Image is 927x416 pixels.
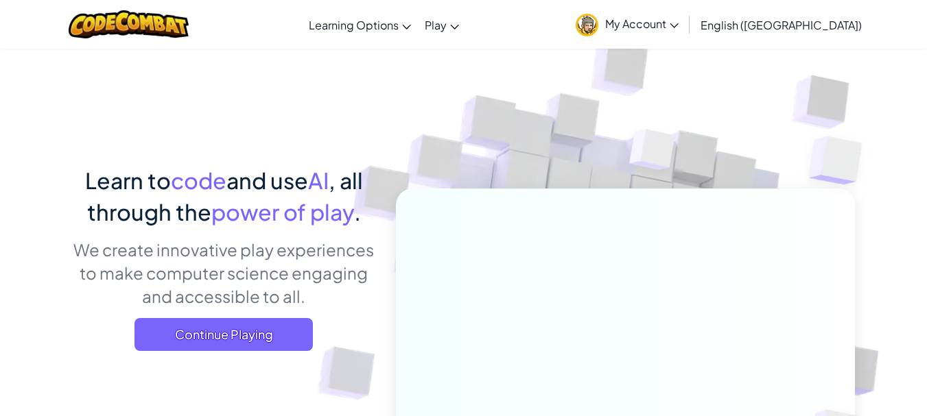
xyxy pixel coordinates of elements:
img: Overlap cubes [603,102,702,204]
span: . [354,198,361,225]
a: Continue Playing [134,318,313,351]
img: avatar [576,14,598,36]
span: code [171,167,226,194]
a: My Account [569,3,685,46]
span: English ([GEOGRAPHIC_DATA]) [701,18,862,32]
a: English ([GEOGRAPHIC_DATA]) [694,6,869,43]
img: CodeCombat logo [69,10,189,38]
span: My Account [605,16,679,31]
p: We create innovative play experiences to make computer science engaging and accessible to all. [73,238,375,308]
span: Learn to [85,167,171,194]
span: power of play [211,198,354,225]
span: Play [425,18,447,32]
span: and use [226,167,308,194]
span: Learning Options [309,18,399,32]
span: AI [308,167,329,194]
a: Learning Options [302,6,418,43]
a: Play [418,6,466,43]
img: Overlap cubes [782,103,900,219]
